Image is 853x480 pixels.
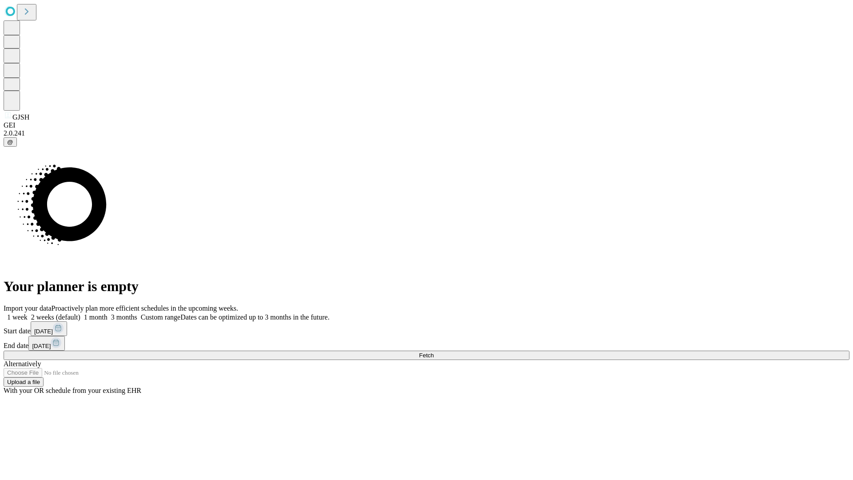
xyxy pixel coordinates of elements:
button: Upload a file [4,377,44,387]
span: 1 week [7,313,28,321]
span: 3 months [111,313,137,321]
button: Fetch [4,351,849,360]
button: @ [4,137,17,147]
span: 1 month [84,313,108,321]
div: 2.0.241 [4,129,849,137]
span: Dates can be optimized up to 3 months in the future. [180,313,329,321]
span: Proactively plan more efficient schedules in the upcoming weeks. [52,304,238,312]
button: [DATE] [28,336,65,351]
span: 2 weeks (default) [31,313,80,321]
span: Import your data [4,304,52,312]
span: @ [7,139,13,145]
div: GEI [4,121,849,129]
div: End date [4,336,849,351]
span: GJSH [12,113,29,121]
h1: Your planner is empty [4,278,849,295]
button: [DATE] [31,321,67,336]
span: Fetch [419,352,434,359]
span: With your OR schedule from your existing EHR [4,387,141,394]
span: [DATE] [32,343,51,349]
span: Alternatively [4,360,41,368]
span: Custom range [141,313,180,321]
span: [DATE] [34,328,53,335]
div: Start date [4,321,849,336]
